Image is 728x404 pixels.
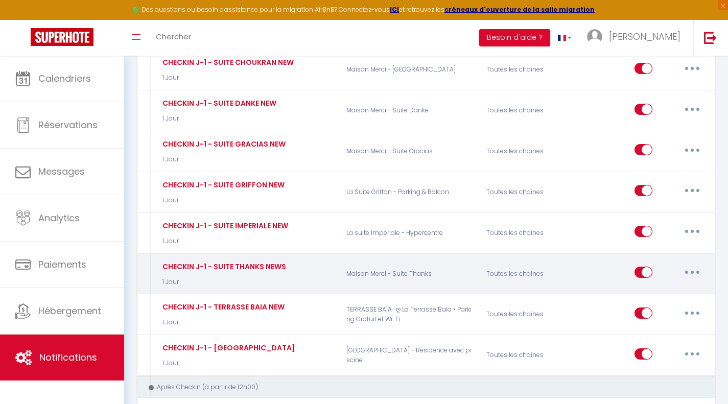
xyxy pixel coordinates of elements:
[160,359,295,368] p: 1 Jour
[340,300,480,329] p: TERRASSE BAÏA · ღ La Terrasse Baïa • Parking Gratuit et Wi-Fi
[480,259,573,289] div: Toutes les chaines
[160,98,276,109] div: CHECKIN J-1 - SUITE DANKE NEW
[340,218,480,248] p: La suite Impériale - Hypercentre
[39,351,97,364] span: Notifications
[480,96,573,126] div: Toutes les chaines
[704,31,717,44] img: logout
[156,31,191,42] span: Chercher
[579,20,693,56] a: ... [PERSON_NAME]
[160,277,286,287] p: 1 Jour
[340,96,480,126] p: Maison Merci - Suite Danke
[340,177,480,207] p: La Suite Griffon - Parking & Balcon
[160,342,295,353] div: CHECKIN J-1 - [GEOGRAPHIC_DATA]
[160,179,285,191] div: CHECKIN J-1 - SUITE GRIFFON NEW
[609,30,680,43] span: [PERSON_NAME]
[160,236,288,246] p: 1 Jour
[480,300,573,329] div: Toutes les chaines
[38,211,80,224] span: Analytics
[160,318,285,327] p: 1 Jour
[38,72,91,85] span: Calendriers
[38,165,85,178] span: Messages
[160,73,294,83] p: 1 Jour
[160,261,286,272] div: CHECKIN J-1 - SUITE THANKS NEWS
[340,136,480,166] p: Maison Merci - Suite Gracias
[480,341,573,370] div: Toutes les chaines
[38,258,86,271] span: Paiements
[340,55,480,85] p: Maison Merci - [GEOGRAPHIC_DATA]
[480,218,573,248] div: Toutes les chaines
[340,341,480,370] p: [GEOGRAPHIC_DATA] - Résidence avec piscine
[480,177,573,207] div: Toutes les chaines
[8,4,39,35] button: Ouvrir le widget de chat LiveChat
[587,29,602,44] img: ...
[148,20,199,56] a: Chercher
[160,114,276,124] p: 1 Jour
[160,301,285,313] div: CHECKIN J-1 - TERRASSE BAIA NEW
[38,118,98,131] span: Réservations
[160,138,286,150] div: CHECKIN J-1 - SUITE GRACIAS NEW
[340,259,480,289] p: Maison Merci - Suite Thanks
[479,29,550,46] button: Besoin d'aide ?
[480,55,573,85] div: Toutes les chaines
[160,155,286,164] p: 1 Jour
[31,28,93,46] img: Super Booking
[146,383,695,392] div: Après Checkin (à partir de 12h00)
[480,136,573,166] div: Toutes les chaines
[160,196,285,205] p: 1 Jour
[390,5,399,14] a: ICI
[444,5,595,14] a: créneaux d'ouverture de la salle migration
[38,304,101,317] span: Hébergement
[160,57,294,68] div: CHECKIN J-1 - SUITE CHOUKRAN NEW
[160,220,288,231] div: CHECKIN J-1 - SUITE IMPERIALE NEW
